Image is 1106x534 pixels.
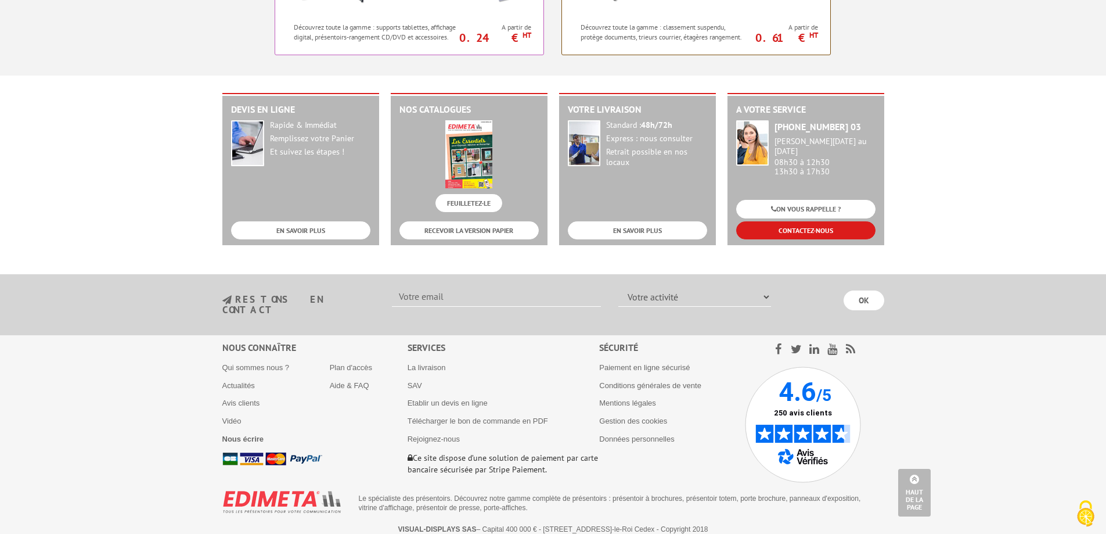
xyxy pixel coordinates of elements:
button: Cookies (fenêtre modale) [1065,494,1106,534]
img: widget-service.jpg [736,120,769,166]
div: Express : nous consulter [606,134,707,144]
input: OK [844,291,884,310]
a: Vidéo [222,417,242,425]
p: Découvrez toute la gamme : classement suspendu, protège documents, trieurs courrier, étagères ran... [581,22,746,42]
h2: A votre service [736,105,876,115]
strong: [PHONE_NUMBER] 03 [774,121,861,132]
a: FEUILLETEZ-LE [435,194,502,212]
strong: VISUAL-DISPLAYS SAS [398,525,477,533]
div: Nous connaître [222,341,408,354]
a: EN SAVOIR PLUS [231,221,370,239]
input: Votre email [392,287,601,307]
h2: Votre livraison [568,105,707,115]
a: Avis clients [222,399,260,407]
a: Données personnelles [599,435,674,443]
a: Aide & FAQ [330,381,369,390]
p: Ce site dispose d’une solution de paiement par carte bancaire sécurisée par Stripe Paiement. [408,452,600,475]
div: [PERSON_NAME][DATE] au [DATE] [774,137,876,156]
img: newsletter.jpg [222,295,232,305]
img: edimeta.jpeg [445,120,492,188]
p: – Capital 400 000 € - [STREET_ADDRESS]-le-Roi Cedex - Copyright 2018 [233,525,874,533]
span: A partir de [750,23,819,32]
a: Rejoignez-nous [408,435,460,443]
a: Qui sommes nous ? [222,363,290,372]
img: Avis Vérifiés - 4.6 sur 5 - 250 avis clients [745,367,861,483]
img: Cookies (fenêtre modale) [1071,499,1100,528]
sup: HT [809,30,818,40]
a: Paiement en ligne sécurisé [599,363,690,372]
span: A partir de [463,23,532,32]
h3: restons en contact [222,295,375,315]
a: Haut de la page [898,469,931,517]
a: SAV [408,381,422,390]
a: Gestion des cookies [599,417,667,425]
a: EN SAVOIR PLUS [568,221,707,239]
a: Actualités [222,381,255,390]
a: Nous écrire [222,435,264,443]
a: CONTACTEZ-NOUS [736,221,876,239]
p: Découvrez toute la gamme : supports tablettes, affichage digital, présentoirs-rangement CD/DVD et... [294,22,459,42]
p: 0.61 € [744,34,819,41]
div: Remplissez votre Panier [270,134,370,144]
p: Le spécialiste des présentoirs. Découvrez notre gamme complète de présentoirs : présentoir à broc... [359,494,876,513]
div: 08h30 à 12h30 13h30 à 17h30 [774,137,876,177]
a: La livraison [408,363,446,372]
sup: HT [523,30,531,40]
div: Et suivez les étapes ! [270,147,370,157]
p: 0.24 € [457,34,532,41]
a: Etablir un devis en ligne [408,399,488,407]
a: Télécharger le bon de commande en PDF [408,417,548,425]
a: RECEVOIR LA VERSION PAPIER [399,221,539,239]
a: ON VOUS RAPPELLE ? [736,200,876,218]
div: Retrait possible en nos locaux [606,147,707,168]
img: widget-livraison.jpg [568,120,600,166]
div: Standard : [606,120,707,131]
a: Conditions générales de vente [599,381,701,390]
img: widget-devis.jpg [231,120,264,166]
h2: Nos catalogues [399,105,539,115]
div: Rapide & Immédiat [270,120,370,131]
a: Mentions légales [599,399,656,407]
strong: 48h/72h [641,120,672,130]
a: Plan d'accès [330,363,372,372]
h2: Devis en ligne [231,105,370,115]
div: Services [408,341,600,354]
div: Sécurité [599,341,745,354]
